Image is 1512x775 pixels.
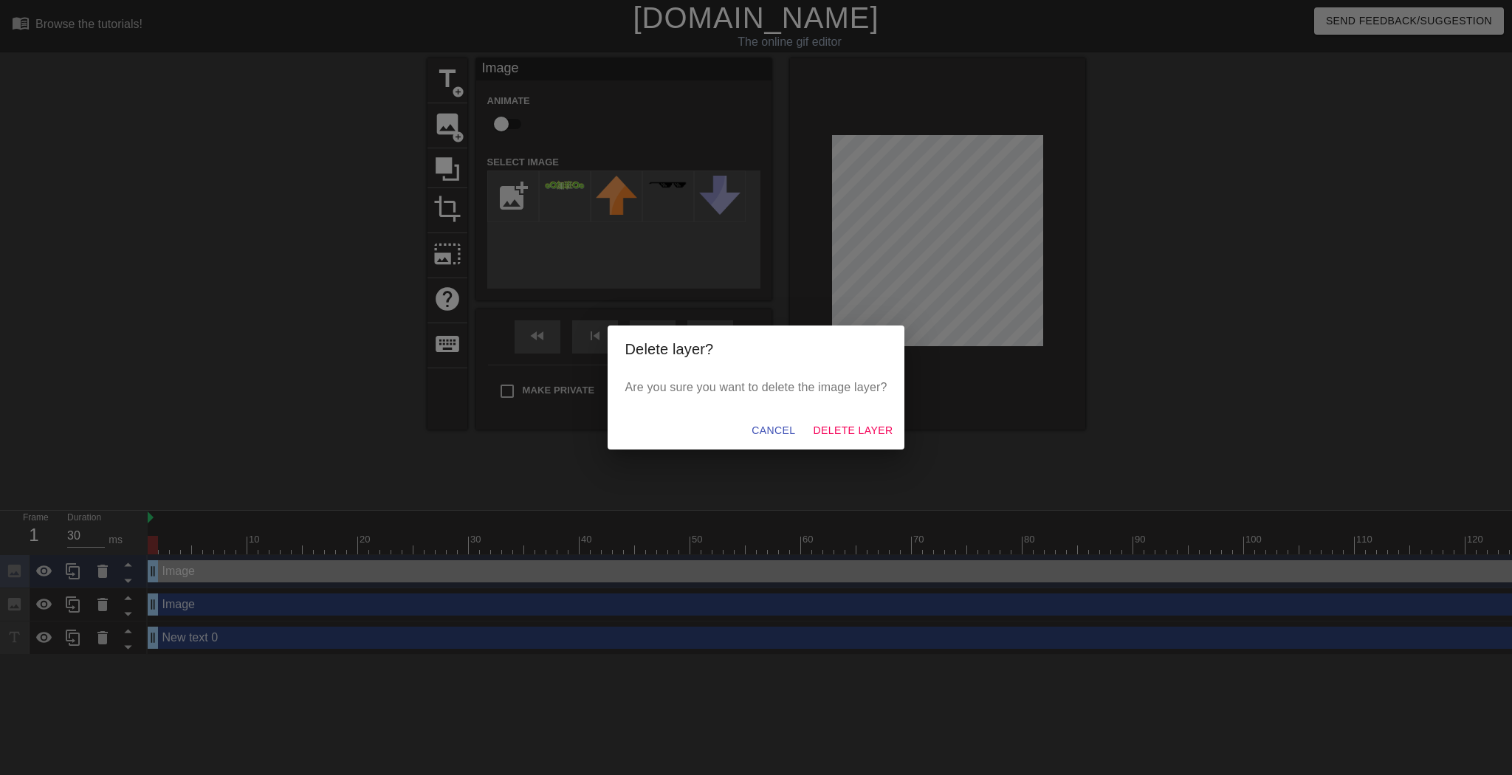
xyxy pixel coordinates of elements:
h2: Delete layer? [625,337,887,361]
span: Delete Layer [813,421,893,440]
p: Are you sure you want to delete the image layer? [625,379,887,396]
span: Cancel [752,421,795,440]
button: Delete Layer [807,417,898,444]
button: Cancel [746,417,801,444]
